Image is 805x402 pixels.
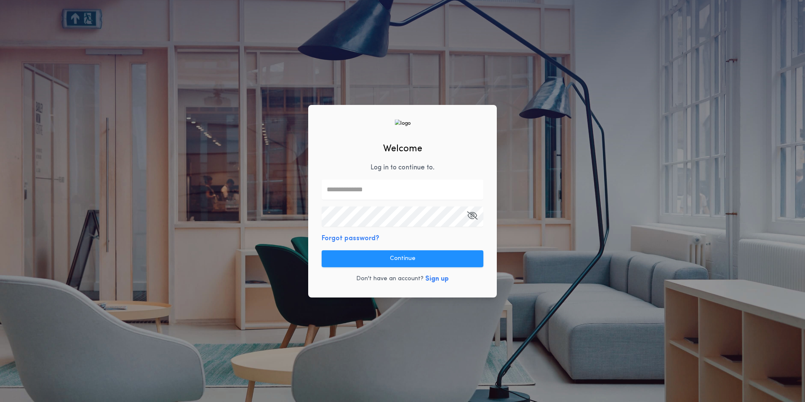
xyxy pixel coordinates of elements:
p: Log in to continue to . [371,163,434,173]
p: Don't have an account? [356,275,424,283]
button: Forgot password? [322,233,379,244]
button: Sign up [425,274,449,284]
img: logo [395,119,410,127]
h2: Welcome [383,142,422,156]
button: Continue [322,250,483,267]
